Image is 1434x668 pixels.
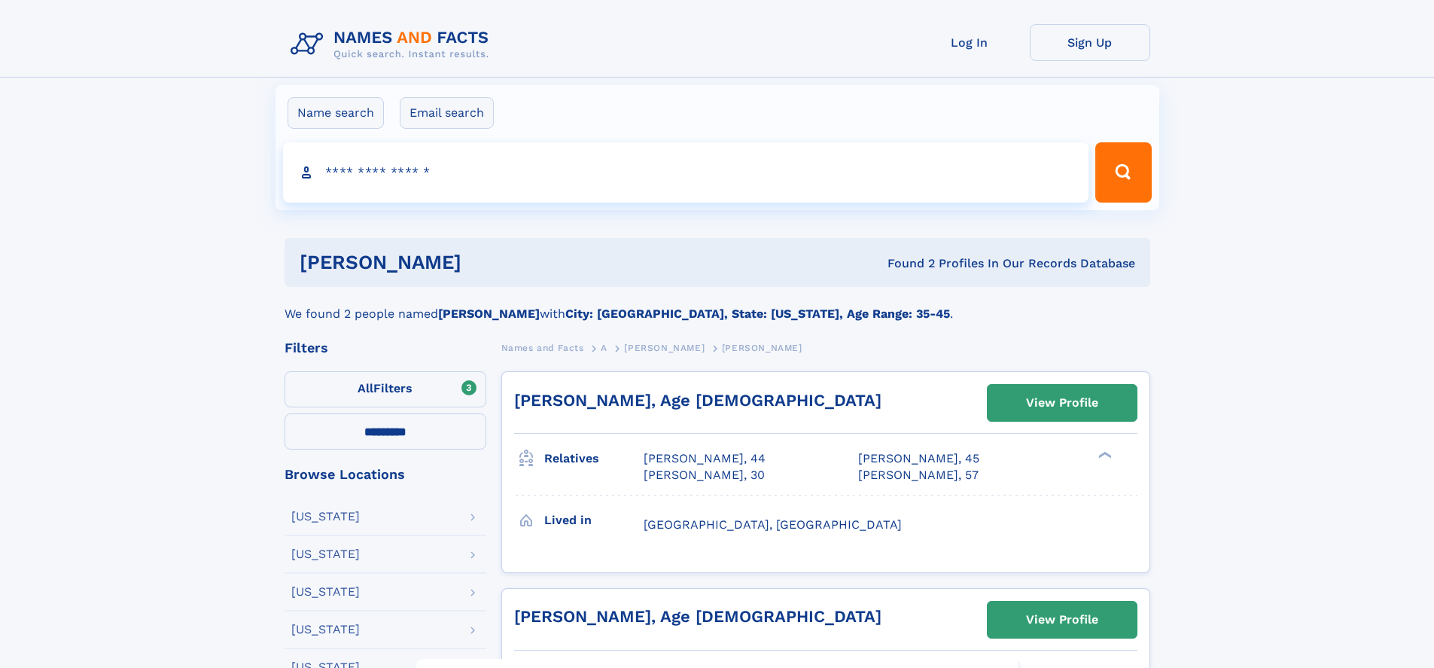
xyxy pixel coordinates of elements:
[544,446,644,471] h3: Relatives
[988,385,1137,421] a: View Profile
[291,586,360,598] div: [US_STATE]
[909,24,1030,61] a: Log In
[644,450,766,467] a: [PERSON_NAME], 44
[722,343,802,353] span: [PERSON_NAME]
[544,508,644,533] h3: Lived in
[1030,24,1150,61] a: Sign Up
[1095,450,1113,460] div: ❯
[514,391,881,410] a: [PERSON_NAME], Age [DEMOGRAPHIC_DATA]
[1095,142,1151,203] button: Search Button
[285,468,486,481] div: Browse Locations
[624,338,705,357] a: [PERSON_NAME]
[858,450,979,467] a: [PERSON_NAME], 45
[624,343,705,353] span: [PERSON_NAME]
[565,307,950,321] b: City: [GEOGRAPHIC_DATA], State: [US_STATE], Age Range: 35-45
[291,511,360,523] div: [US_STATE]
[1026,386,1098,420] div: View Profile
[674,255,1135,272] div: Found 2 Profiles In Our Records Database
[285,341,486,355] div: Filters
[858,467,979,483] a: [PERSON_NAME], 57
[288,97,384,129] label: Name search
[285,24,501,65] img: Logo Names and Facts
[358,381,373,395] span: All
[644,467,765,483] a: [PERSON_NAME], 30
[283,142,1089,203] input: search input
[501,338,584,357] a: Names and Facts
[285,287,1150,323] div: We found 2 people named with .
[601,338,607,357] a: A
[644,517,902,532] span: [GEOGRAPHIC_DATA], [GEOGRAPHIC_DATA]
[291,548,360,560] div: [US_STATE]
[300,253,674,272] h1: [PERSON_NAME]
[285,371,486,407] label: Filters
[988,602,1137,638] a: View Profile
[291,624,360,636] div: [US_STATE]
[438,307,540,321] b: [PERSON_NAME]
[514,607,881,626] a: [PERSON_NAME], Age [DEMOGRAPHIC_DATA]
[1026,602,1098,637] div: View Profile
[601,343,607,353] span: A
[400,97,494,129] label: Email search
